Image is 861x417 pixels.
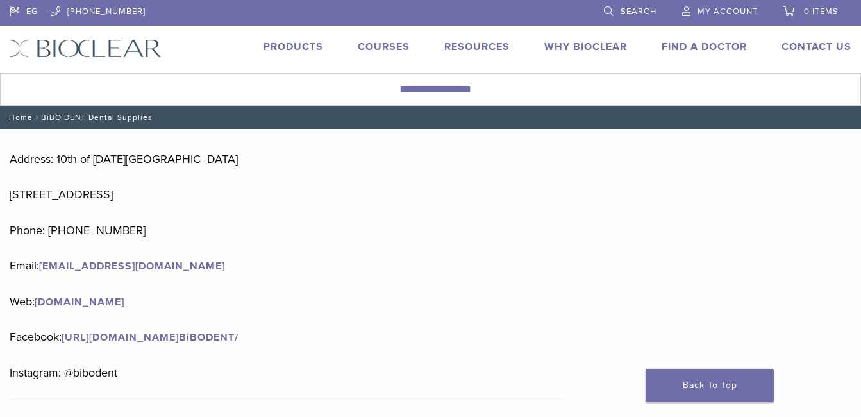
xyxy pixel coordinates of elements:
[621,6,656,17] span: Search
[782,40,851,53] a: Contact Us
[646,369,774,402] a: Back To Top
[544,40,627,53] a: Why Bioclear
[10,363,564,382] p: Instagram: @bibodent
[662,40,747,53] a: Find A Doctor
[10,292,564,311] p: Web:
[35,296,124,309] a: [DOMAIN_NAME]
[444,40,510,53] a: Resources
[10,185,564,204] p: [STREET_ADDRESS]
[263,40,323,53] a: Products
[5,113,33,122] a: Home
[10,221,564,240] p: Phone: [PHONE_NUMBER]
[10,327,564,346] p: Facebook:
[804,6,839,17] span: 0 items
[10,256,564,275] p: Email:
[33,114,41,121] span: /
[10,39,162,58] img: Bioclear
[39,260,225,273] a: [EMAIL_ADDRESS][DOMAIN_NAME]
[10,149,564,169] p: Address: 10th of [DATE][GEOGRAPHIC_DATA]
[358,40,410,53] a: Courses
[698,6,758,17] span: My Account
[62,331,238,344] a: [URL][DOMAIN_NAME]BiBODENT/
